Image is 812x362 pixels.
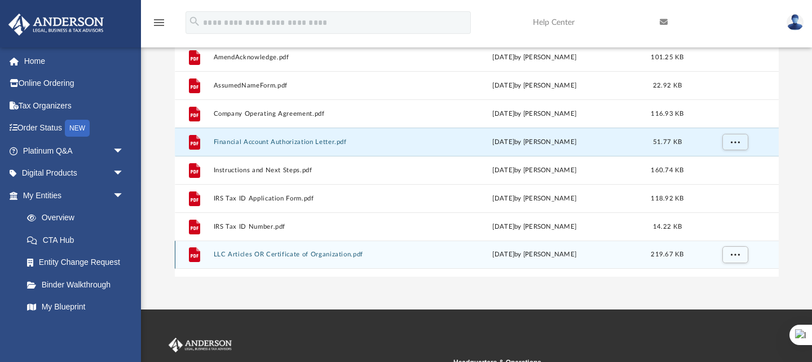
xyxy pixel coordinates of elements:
[5,14,107,36] img: Anderson Advisors Platinum Portal
[651,167,683,173] span: 160.74 KB
[16,273,141,296] a: Binder Walkthrough
[16,251,141,274] a: Entity Change Request
[652,139,681,145] span: 51.77 KB
[787,14,804,30] img: User Pic
[16,229,141,251] a: CTA Hub
[213,195,424,202] button: IRS Tax ID Application Form.pdf
[429,81,640,91] div: [DATE] by [PERSON_NAME]
[429,222,640,232] div: [DATE] by [PERSON_NAME]
[651,111,683,117] span: 116.93 KB
[8,72,141,95] a: Online Ordering
[8,94,141,117] a: Tax Organizers
[429,194,640,204] div: [DATE] by [PERSON_NAME]
[8,50,141,72] a: Home
[8,184,141,207] a: My Entitiesarrow_drop_down
[8,162,141,185] a: Digital Productsarrow_drop_down
[8,117,141,140] a: Order StatusNEW
[166,338,234,352] img: Anderson Advisors Platinum Portal
[651,54,683,60] span: 101.25 KB
[113,139,135,163] span: arrow_drop_down
[152,21,166,29] a: menu
[213,110,424,117] button: Company Operating Agreement.pdf
[213,251,424,259] button: LLC Articles OR Certificate of Organization.pdf
[65,120,90,137] div: NEW
[16,207,141,229] a: Overview
[16,296,135,319] a: My Blueprint
[429,250,640,260] div: [DATE] by [PERSON_NAME]
[652,224,681,230] span: 14.22 KB
[651,251,683,258] span: 219.67 KB
[213,138,424,146] button: Financial Account Authorization Letter.pdf
[16,318,141,341] a: Tax Due Dates
[652,82,681,89] span: 22.92 KB
[8,139,141,162] a: Platinum Q&Aarrow_drop_down
[429,53,640,63] div: [DATE] by [PERSON_NAME]
[113,184,135,207] span: arrow_drop_down
[188,15,201,28] i: search
[429,109,640,119] div: [DATE] by [PERSON_NAME]
[152,16,166,29] i: menu
[722,134,748,151] button: More options
[429,165,640,176] div: [DATE] by [PERSON_NAME]
[213,223,424,230] button: IRS Tax ID Number.pdf
[722,246,748,263] button: More options
[175,43,779,277] div: grid
[213,54,424,61] button: AmendAcknowledge.pdf
[651,195,683,202] span: 118.92 KB
[213,82,424,89] button: AssumedNameForm.pdf
[213,167,424,174] button: Instructions and Next Steps.pdf
[113,162,135,185] span: arrow_drop_down
[429,137,640,147] div: [DATE] by [PERSON_NAME]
